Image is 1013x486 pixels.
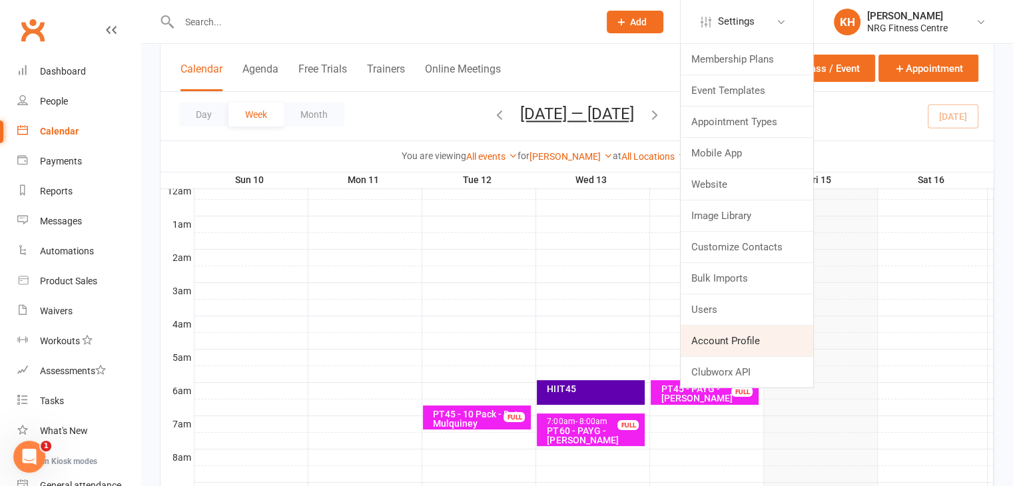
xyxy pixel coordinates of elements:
th: 6am [161,382,194,399]
a: People [17,87,141,117]
div: HIIT45 [546,384,642,393]
button: Free Trials [298,63,347,91]
span: Add [630,17,647,27]
a: Assessments [17,356,141,386]
div: PT60 - PAYG - [PERSON_NAME] [546,426,642,445]
a: Messages [17,206,141,236]
a: Appointment Types [681,107,813,137]
a: Tasks [17,386,141,416]
a: All events [466,151,517,162]
div: Calendar [40,126,79,136]
div: Reports [40,186,73,196]
th: Mon 11 [308,172,422,188]
a: Reports [17,176,141,206]
a: Event Templates [681,75,813,106]
a: Users [681,294,813,325]
div: FULL [504,412,525,422]
a: Automations [17,236,141,266]
div: [PERSON_NAME] [867,10,948,22]
a: Mobile App [681,138,813,168]
th: Sun 10 [194,172,308,188]
a: Image Library [681,200,813,231]
a: Clubworx [16,13,49,47]
div: Tasks [40,395,64,406]
div: Waivers [40,306,73,316]
a: All Locations [621,151,687,162]
a: Payments [17,146,141,176]
div: PT45 - 10 Pack - Dot Mulquiney [432,409,528,428]
a: Bulk Imports [681,263,813,294]
a: Membership Plans [681,44,813,75]
a: Clubworx API [681,357,813,387]
div: KH [834,9,860,35]
th: 4am [161,316,194,332]
div: Automations [40,246,94,256]
th: 5am [161,349,194,365]
a: Website [681,169,813,200]
button: Class / Event [774,55,875,82]
button: Month [284,103,344,126]
strong: You are viewing [402,150,466,161]
div: FULL [731,387,753,397]
span: 1 [41,441,51,451]
th: Fri 15 [763,172,877,188]
button: Online Meetings [425,63,501,91]
button: Add [607,11,663,33]
strong: at [613,150,621,161]
div: Product Sales [40,276,97,286]
th: Sat 16 [877,172,988,188]
div: FULL [617,420,639,430]
button: Calendar [180,63,222,91]
button: Agenda [242,63,278,91]
div: NRG Fitness Centre [867,22,948,34]
a: [PERSON_NAME] [529,151,613,162]
a: What's New [17,416,141,446]
th: 3am [161,282,194,299]
button: Day [179,103,228,126]
span: - 8:00am [575,417,607,426]
a: Dashboard [17,57,141,87]
a: Product Sales [17,266,141,296]
strong: for [517,150,529,161]
button: [DATE] — [DATE] [520,105,634,123]
th: 1am [161,216,194,232]
th: Tue 12 [422,172,535,188]
a: Calendar [17,117,141,146]
div: 7:00am [546,417,642,426]
div: Payments [40,156,82,166]
a: Account Profile [681,326,813,356]
div: People [40,96,68,107]
th: Wed 13 [535,172,649,188]
th: 2am [161,249,194,266]
th: Thu 14 [649,172,763,188]
input: Search... [175,13,589,31]
div: PT45 - PAYG - [PERSON_NAME] [660,384,756,403]
button: Week [228,103,284,126]
div: Assessments [40,365,106,376]
span: Settings [718,7,755,37]
button: Trainers [367,63,405,91]
th: 7am [161,415,194,432]
a: Waivers [17,296,141,326]
a: Workouts [17,326,141,356]
div: Messages [40,216,82,226]
button: Appointment [878,55,978,82]
div: Dashboard [40,66,86,77]
a: Customize Contacts [681,232,813,262]
div: Workouts [40,336,80,346]
th: 12am [161,182,194,199]
iframe: Intercom live chat [13,441,45,473]
div: What's New [40,425,88,436]
th: 8am [161,449,194,465]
